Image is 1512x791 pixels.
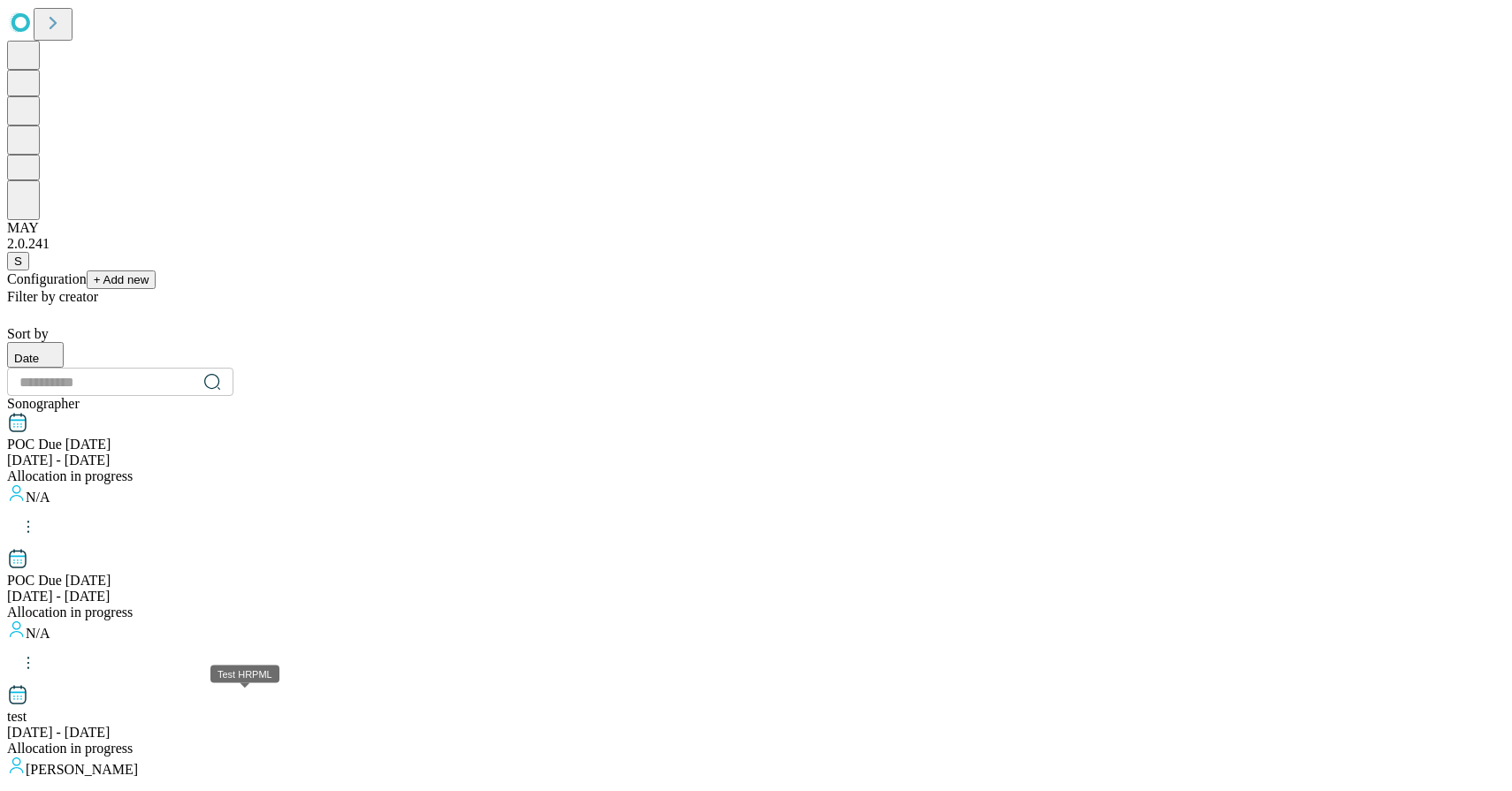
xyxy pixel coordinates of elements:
div: MAY [7,220,1505,236]
span: Date [14,352,39,365]
div: Allocation in progress [7,468,1505,484]
span: N/A [26,490,50,505]
button: + Add new [87,270,157,289]
div: POC Due Feb 27 [7,573,1505,589]
div: test [7,709,1505,725]
button: S [7,252,29,270]
span: N/A [26,626,50,641]
div: Allocation in progress [7,741,1505,757]
div: POC Due Dec 30 [7,437,1505,453]
div: [DATE] - [DATE] [7,725,1505,741]
button: kebab-menu [7,642,50,684]
span: Sort by [7,326,49,341]
div: Sonographer [7,396,1505,412]
div: Test HRPML [210,666,279,683]
span: + Add new [94,273,149,286]
span: Filter by creator [7,289,98,304]
button: kebab-menu [7,506,50,548]
span: S [14,255,22,268]
button: Date [7,342,64,368]
div: Allocation in progress [7,605,1505,620]
span: Configuration [7,271,87,286]
div: [DATE] - [DATE] [7,453,1505,468]
div: [DATE] - [DATE] [7,589,1505,605]
div: 2.0.241 [7,236,1505,252]
span: [PERSON_NAME] [26,762,138,777]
